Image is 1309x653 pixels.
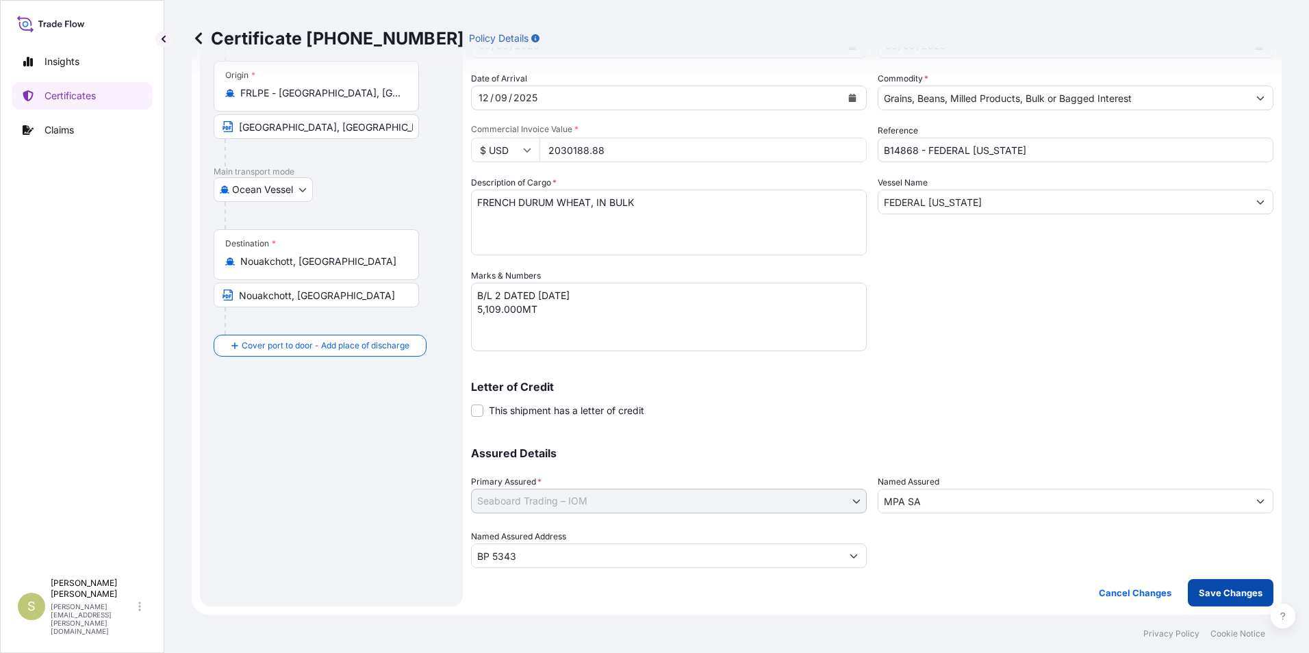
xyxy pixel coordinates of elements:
a: Insights [12,48,153,75]
label: Vessel Name [878,176,928,190]
p: Save Changes [1199,586,1262,600]
span: S [27,600,36,613]
label: Named Assured [878,475,939,489]
p: Main transport mode [214,166,449,177]
button: Show suggestions [1248,489,1273,513]
textarea: B/L 2 - 5,109.000MT [471,283,867,351]
button: Select transport [214,177,313,202]
div: / [509,90,512,106]
input: Named Assured Address [472,543,841,568]
button: Show suggestions [841,543,866,568]
label: Description of Cargo [471,176,557,190]
p: Certificates [45,89,96,103]
p: Assured Details [471,448,1273,459]
button: Show suggestions [1248,190,1273,214]
input: Enter amount [539,138,867,162]
span: Commercial Invoice Value [471,124,867,135]
p: Insights [45,55,79,68]
input: Origin [240,86,402,100]
p: Cancel Changes [1099,586,1171,600]
button: Cover port to door - Add place of discharge [214,335,427,357]
label: Reference [878,124,918,138]
button: Save Changes [1188,579,1273,606]
div: month, [494,90,509,106]
p: Claims [45,123,74,137]
a: Claims [12,116,153,144]
input: Type to search vessel name or IMO [878,190,1248,214]
p: Certificate [PHONE_NUMBER] [192,27,463,49]
p: [PERSON_NAME] [PERSON_NAME] [51,578,136,600]
button: Show suggestions [1248,86,1273,110]
textarea: FRENCH DURUM WHEAT, IN BULK [471,190,867,255]
div: year, [512,90,539,106]
input: Destination [240,255,402,268]
span: Date of Arrival [471,72,527,86]
button: Calendar [841,87,863,109]
a: Privacy Policy [1143,628,1199,639]
span: Cover port to door - Add place of discharge [242,339,409,353]
input: Text to appear on certificate [214,114,419,139]
span: Primary Assured [471,475,542,489]
div: Destination [225,238,276,249]
span: Seaboard Trading – IOM [477,494,587,508]
span: This shipment has a letter of credit [489,404,644,418]
div: / [490,90,494,106]
div: day, [477,90,490,106]
label: Marks & Numbers [471,269,541,283]
button: Seaboard Trading – IOM [471,489,867,513]
input: Type to search commodity [878,86,1248,110]
p: Letter of Credit [471,381,1273,392]
a: Cookie Notice [1210,628,1265,639]
input: Text to appear on certificate [214,283,419,307]
label: Commodity [878,72,928,86]
button: Cancel Changes [1088,579,1182,606]
span: Ocean Vessel [232,183,293,196]
label: Named Assured Address [471,530,566,543]
input: Assured Name [878,489,1248,513]
p: Policy Details [469,31,529,45]
input: Enter booking reference [878,138,1273,162]
a: Certificates [12,82,153,110]
p: [PERSON_NAME][EMAIL_ADDRESS][PERSON_NAME][DOMAIN_NAME] [51,602,136,635]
